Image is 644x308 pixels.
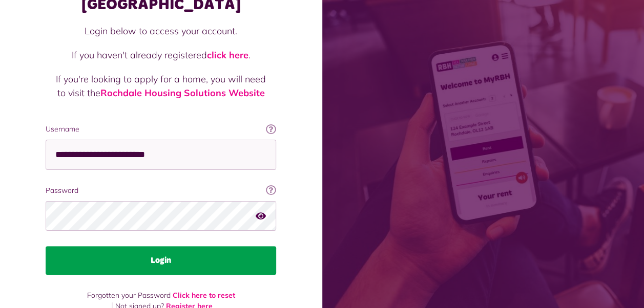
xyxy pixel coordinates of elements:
label: Username [46,124,276,135]
p: If you haven't already registered . [56,48,266,62]
button: Login [46,246,276,275]
label: Password [46,185,276,196]
p: Login below to access your account. [56,24,266,38]
a: click here [207,49,248,61]
span: Forgotten your Password [87,291,171,300]
p: If you're looking to apply for a home, you will need to visit the [56,72,266,100]
a: Click here to reset [173,291,235,300]
a: Rochdale Housing Solutions Website [100,87,265,99]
